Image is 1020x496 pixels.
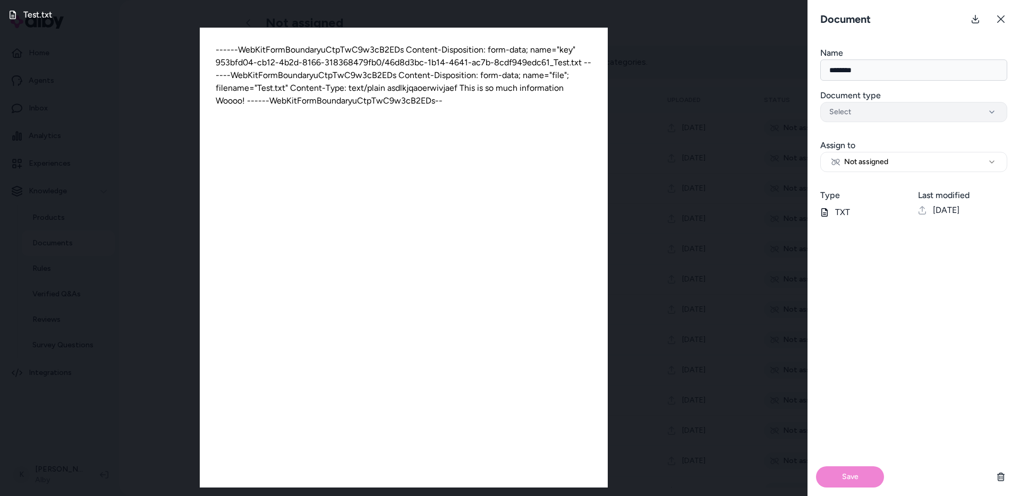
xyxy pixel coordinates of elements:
h3: Document type [820,89,1007,102]
h3: Document [816,12,875,27]
span: [DATE] [933,204,959,217]
span: Not assigned [831,157,888,167]
p: TXT [820,206,909,219]
div: ------WebKitFormBoundaryuCtpTwC9w3cB2EDs Content-Disposition: form-data; name="key" 953bfd04-cb12... [200,28,608,488]
span: Select [829,107,851,117]
h3: Name [820,47,1007,59]
button: Select [820,102,1007,122]
label: Assign to [820,140,855,150]
h3: Test.txt [23,8,52,21]
h3: Type [820,189,909,202]
h3: Last modified [918,189,1007,202]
